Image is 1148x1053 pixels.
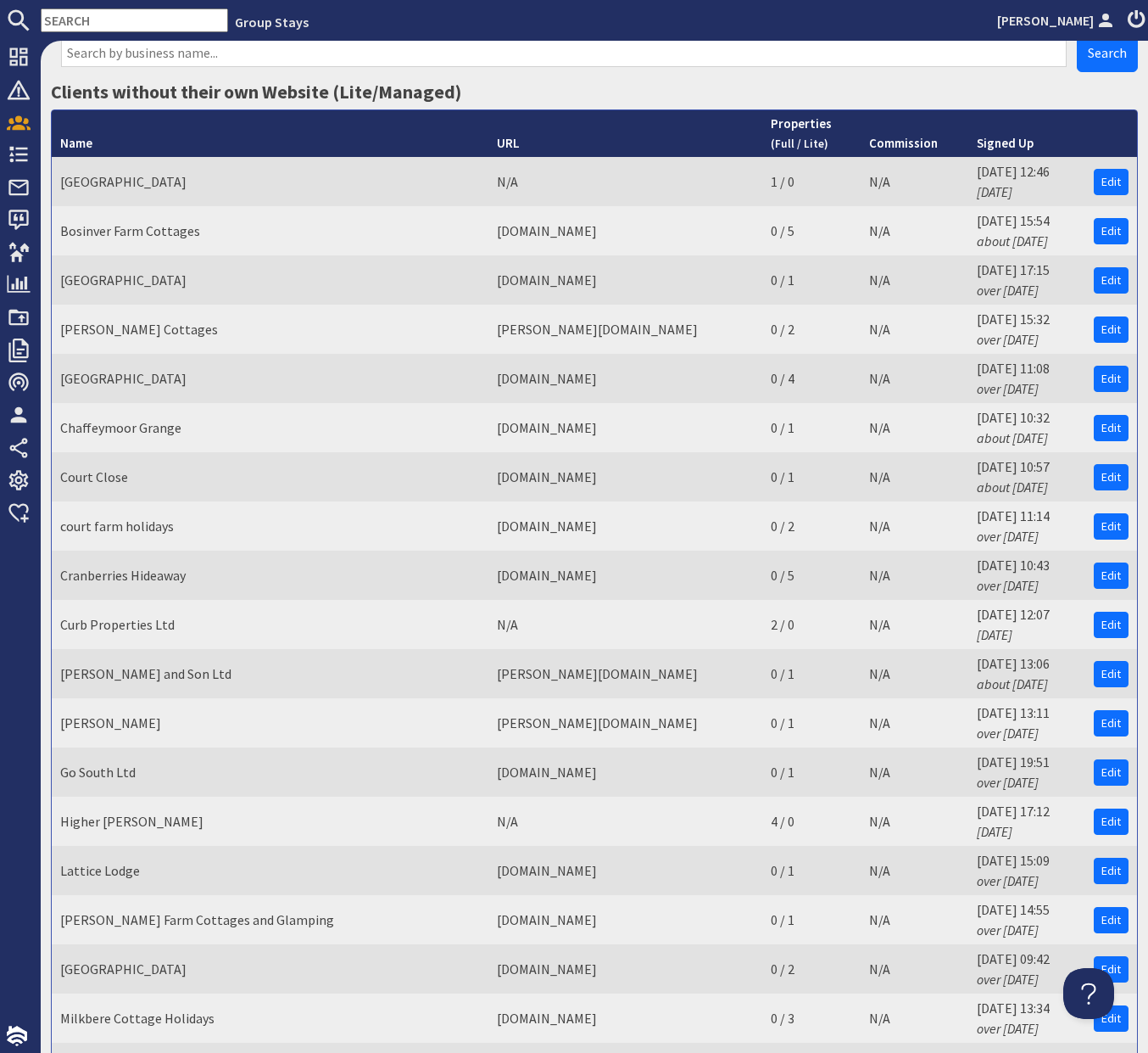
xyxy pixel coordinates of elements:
a: Go South Ltd [60,764,136,781]
span: Search [1088,44,1127,61]
a: Court Close [60,468,128,485]
th: Name [52,110,488,157]
td: [DOMAIN_NAME] [488,846,762,895]
td: [DOMAIN_NAME] [488,403,762,452]
td: 0 / 1 [762,452,861,501]
td: [DATE] 12:46 [968,157,1085,206]
td: N/A [861,944,968,994]
i: over [DATE] [977,528,1039,545]
a: Edit [1094,759,1128,786]
button: Search [1077,33,1138,72]
td: [DOMAIN_NAME] [488,255,762,305]
td: N/A [861,354,968,403]
td: 1 / 0 [762,157,861,206]
i: over [DATE] [977,577,1039,594]
a: [GEOGRAPHIC_DATA] [60,961,187,977]
th: Properties [762,110,861,157]
td: 0 / 2 [762,501,861,551]
a: Edit [1094,464,1128,490]
a: Edit [1094,612,1128,638]
a: [PERSON_NAME] Cottages [60,321,218,338]
td: [DATE] 15:54 [968,206,1085,255]
a: Edit [1094,563,1128,589]
td: N/A [861,748,968,797]
td: 0 / 1 [762,255,861,305]
a: Edit [1094,710,1128,737]
input: Search by business name... [61,38,1067,67]
td: [DATE] 10:57 [968,452,1085,501]
td: 0 / 1 [762,698,861,748]
td: N/A [861,551,968,600]
td: 0 / 3 [762,994,861,1043]
a: Milkbere Cottage Holidays [60,1010,215,1027]
td: N/A [861,255,968,305]
td: N/A [488,600,762,649]
i: over [DATE] [977,774,1039,791]
a: [PERSON_NAME] [60,714,161,731]
td: N/A [861,895,968,944]
td: N/A [861,600,968,649]
td: [PERSON_NAME][DOMAIN_NAME] [488,305,762,354]
input: SEARCH [41,8,228,32]
i: over [DATE] [977,380,1039,397]
td: 0 / 1 [762,403,861,452]
td: [DATE] 17:12 [968,797,1085,846]
a: Edit [1094,809,1128,835]
a: [GEOGRAPHIC_DATA] [60,370,187,387]
td: [DOMAIN_NAME] [488,944,762,994]
td: 2 / 0 [762,600,861,649]
i: about [DATE] [977,675,1048,692]
a: Edit [1094,218,1128,244]
a: Edit [1094,169,1128,195]
i: about [DATE] [977,479,1048,496]
td: 0 / 2 [762,944,861,994]
td: [DOMAIN_NAME] [488,994,762,1043]
td: 0 / 5 [762,551,861,600]
td: N/A [861,206,968,255]
td: [DOMAIN_NAME] [488,551,762,600]
td: [DATE] 09:42 [968,944,1085,994]
td: [DOMAIN_NAME] [488,452,762,501]
td: N/A [861,403,968,452]
i: over [DATE] [977,921,1039,938]
a: Edit [1094,415,1128,441]
td: [PERSON_NAME][DOMAIN_NAME] [488,698,762,748]
a: [GEOGRAPHIC_DATA] [60,272,187,288]
th: Commission [861,110,968,157]
td: 0 / 1 [762,895,861,944]
td: [PERSON_NAME][DOMAIN_NAME] [488,649,762,698]
td: [DATE] 11:14 [968,501,1085,551]
td: N/A [861,649,968,698]
td: N/A [861,305,968,354]
td: [DATE] 17:15 [968,255,1085,305]
a: Higher [PERSON_NAME] [60,813,203,830]
td: [DOMAIN_NAME] [488,206,762,255]
td: N/A [861,452,968,501]
td: N/A [861,157,968,206]
td: [DATE] 11:08 [968,354,1085,403]
a: Edit [1094,513,1128,540]
td: [DATE] 15:32 [968,305,1085,354]
i: over [DATE] [977,331,1039,348]
td: 0 / 1 [762,649,861,698]
a: [PERSON_NAME] and Son Ltd [60,665,231,682]
a: Lattice Lodge [60,862,140,879]
td: [DOMAIN_NAME] [488,354,762,403]
iframe: Toggle Customer Support [1063,968,1114,1019]
td: N/A [861,797,968,846]
a: [PERSON_NAME] Farm Cottages and Glamping [60,911,334,928]
img: staytech_i_w-64f4e8e9ee0a9c174fd5317b4b171b261742d2d393467e5bdba4413f4f884c10.svg [7,1026,27,1046]
td: N/A [861,501,968,551]
i: over [DATE] [977,872,1039,889]
th: Signed Up [968,110,1085,157]
a: Edit [1094,661,1128,687]
a: Edit [1094,267,1128,294]
td: [DATE] 15:09 [968,846,1085,895]
td: [DATE] 14:55 [968,895,1085,944]
td: [DATE] 13:34 [968,994,1085,1043]
a: court farm holidays [60,518,174,535]
th: URL [488,110,762,157]
i: [DATE] [977,823,1012,840]
a: Edit [1094,907,1128,933]
a: Edit [1094,316,1128,343]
